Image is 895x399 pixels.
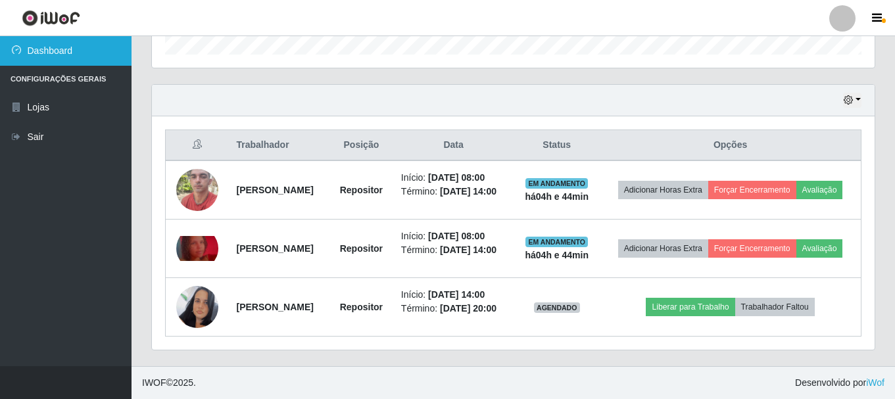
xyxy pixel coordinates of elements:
strong: Repositor [340,302,383,312]
li: Início: [401,171,506,185]
th: Trabalhador [228,130,329,161]
button: Forçar Encerramento [708,239,796,258]
time: [DATE] 20:00 [440,303,496,314]
strong: Repositor [340,185,383,195]
strong: há 04 h e 44 min [525,191,589,202]
li: Início: [401,288,506,302]
span: EM ANDAMENTO [525,237,588,247]
time: [DATE] 08:00 [428,172,485,183]
span: Desenvolvido por [795,376,884,390]
th: Data [393,130,514,161]
span: EM ANDAMENTO [525,178,588,189]
button: Forçar Encerramento [708,181,796,199]
li: Término: [401,302,506,316]
button: Liberar para Trabalho [646,298,735,316]
th: Status [514,130,600,161]
time: [DATE] 14:00 [440,186,496,197]
img: 1704220129324.jpeg [176,236,218,262]
button: Avaliação [796,181,843,199]
th: Opções [600,130,861,161]
th: Posição [329,130,393,161]
time: [DATE] 14:00 [428,289,485,300]
time: [DATE] 14:00 [440,245,496,255]
li: Término: [401,185,506,199]
span: © 2025 . [142,376,196,390]
strong: [PERSON_NAME] [236,302,313,312]
span: IWOF [142,377,166,388]
button: Adicionar Horas Extra [618,239,708,258]
img: 1750521626587.jpeg [176,286,218,328]
strong: Repositor [340,243,383,254]
img: CoreUI Logo [22,10,80,26]
time: [DATE] 08:00 [428,231,485,241]
a: iWof [866,377,884,388]
li: Término: [401,243,506,257]
strong: há 04 h e 44 min [525,250,589,260]
li: Início: [401,229,506,243]
button: Avaliação [796,239,843,258]
span: AGENDADO [534,302,580,313]
button: Adicionar Horas Extra [618,181,708,199]
strong: [PERSON_NAME] [236,243,313,254]
button: Trabalhador Faltou [735,298,815,316]
strong: [PERSON_NAME] [236,185,313,195]
img: 1745337138918.jpeg [176,162,218,218]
